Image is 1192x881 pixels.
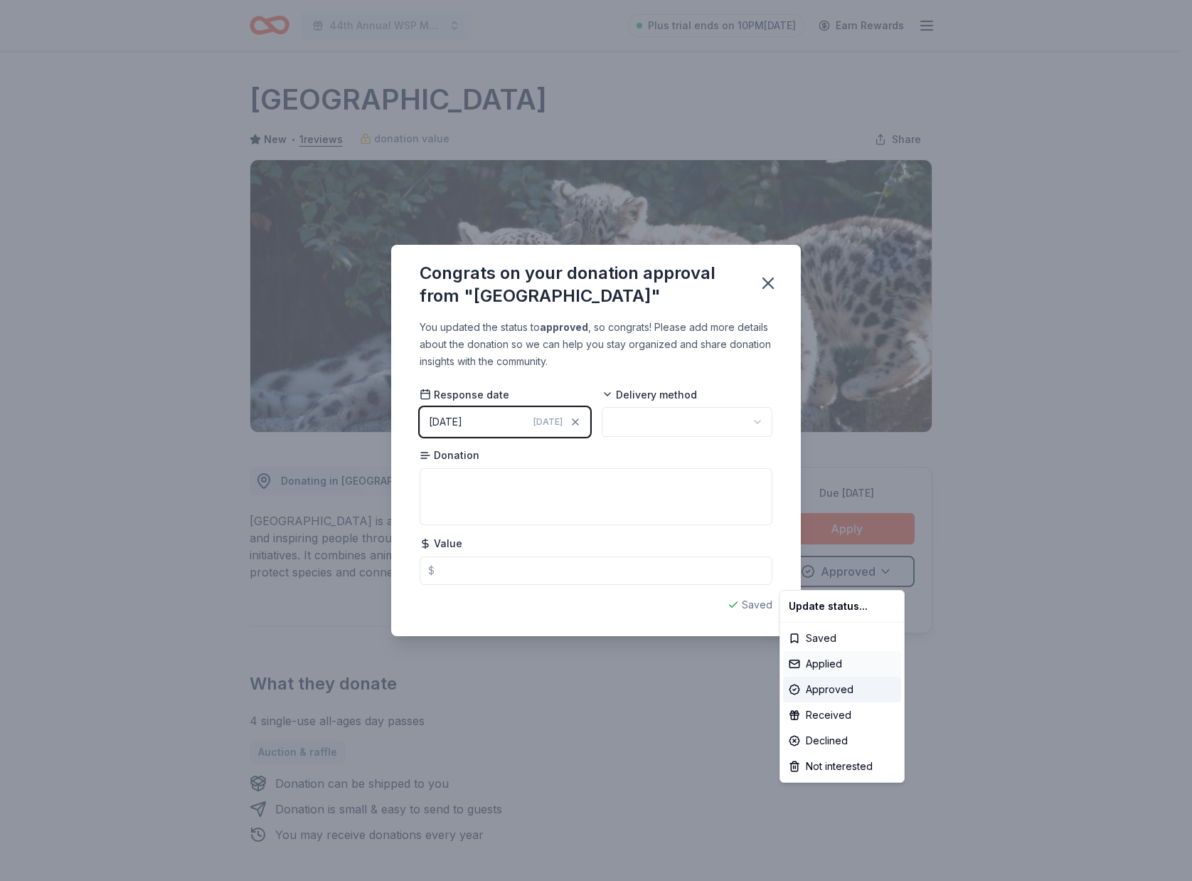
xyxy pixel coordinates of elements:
[783,594,901,619] div: Update status...
[783,728,901,754] div: Declined
[329,17,443,34] span: 44th Annual WSP Memorial Foundation Dinner & Auction
[783,702,901,728] div: Received
[783,754,901,779] div: Not interested
[783,651,901,677] div: Applied
[783,626,901,651] div: Saved
[783,677,901,702] div: Approved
